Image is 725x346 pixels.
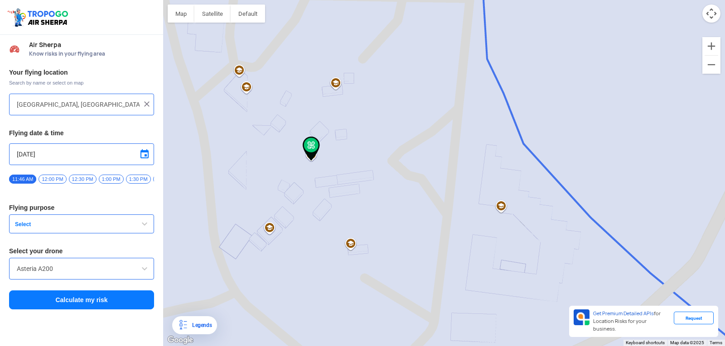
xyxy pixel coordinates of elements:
a: Terms [710,340,722,345]
span: 1:30 PM [126,175,151,184]
button: Select [9,214,154,233]
button: Keyboard shortcuts [626,340,665,346]
span: 12:30 PM [69,175,97,184]
button: Show satellite imagery [194,5,231,23]
span: Select [11,221,125,228]
span: 1:00 PM [99,175,124,184]
h3: Your flying location [9,69,154,76]
img: Google [165,334,195,346]
img: ic_close.png [142,100,151,109]
div: for Location Risks for your business. [590,309,674,333]
input: Search by name or Brand [17,263,146,274]
button: Zoom in [702,37,720,55]
img: ic_tgdronemaps.svg [7,7,71,28]
span: Get Premium Detailed APIs [593,310,654,317]
h3: Flying date & time [9,130,154,136]
h3: Select your drone [9,248,154,254]
button: Zoom out [702,56,720,74]
div: Legends [188,320,212,331]
div: Request [674,312,714,324]
input: Search your flying location [17,99,140,110]
img: Risk Scores [9,43,20,54]
span: Map data ©2025 [670,340,704,345]
span: 2:00 PM [153,175,178,184]
a: Open this area in Google Maps (opens a new window) [165,334,195,346]
span: Search by name or select on map [9,79,154,86]
span: 12:00 PM [39,175,66,184]
span: Air Sherpa [29,41,154,48]
button: Map camera controls [702,5,720,23]
button: Calculate my risk [9,290,154,309]
span: 11:46 AM [9,175,36,184]
img: Legends [178,320,188,331]
img: Premium APIs [574,309,590,325]
button: Show street map [168,5,194,23]
h3: Flying purpose [9,204,154,211]
span: Know risks in your flying area [29,50,154,57]
input: Select Date [17,149,146,160]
